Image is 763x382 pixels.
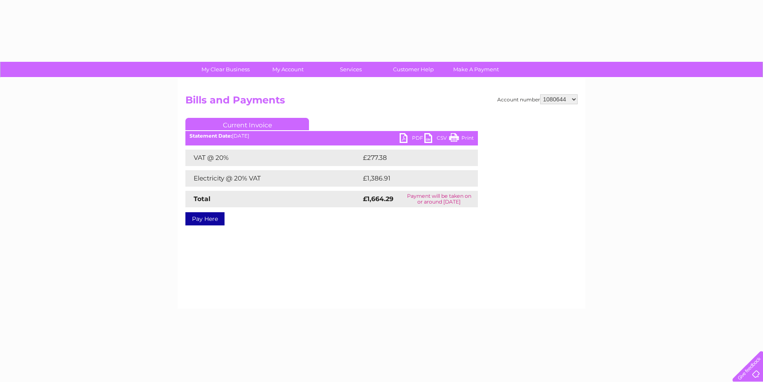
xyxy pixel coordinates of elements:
[442,62,510,77] a: Make A Payment
[185,212,225,225] a: Pay Here
[185,118,309,130] a: Current Invoice
[194,195,211,203] strong: Total
[185,94,578,110] h2: Bills and Payments
[185,133,478,139] div: [DATE]
[497,94,578,104] div: Account number
[190,133,232,139] b: Statement Date:
[379,62,447,77] a: Customer Help
[449,133,474,145] a: Print
[254,62,322,77] a: My Account
[400,191,478,207] td: Payment will be taken on or around [DATE]
[317,62,385,77] a: Services
[192,62,260,77] a: My Clear Business
[363,195,393,203] strong: £1,664.29
[361,150,463,166] td: £277.38
[424,133,449,145] a: CSV
[361,170,464,187] td: £1,386.91
[400,133,424,145] a: PDF
[185,150,361,166] td: VAT @ 20%
[185,170,361,187] td: Electricity @ 20% VAT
